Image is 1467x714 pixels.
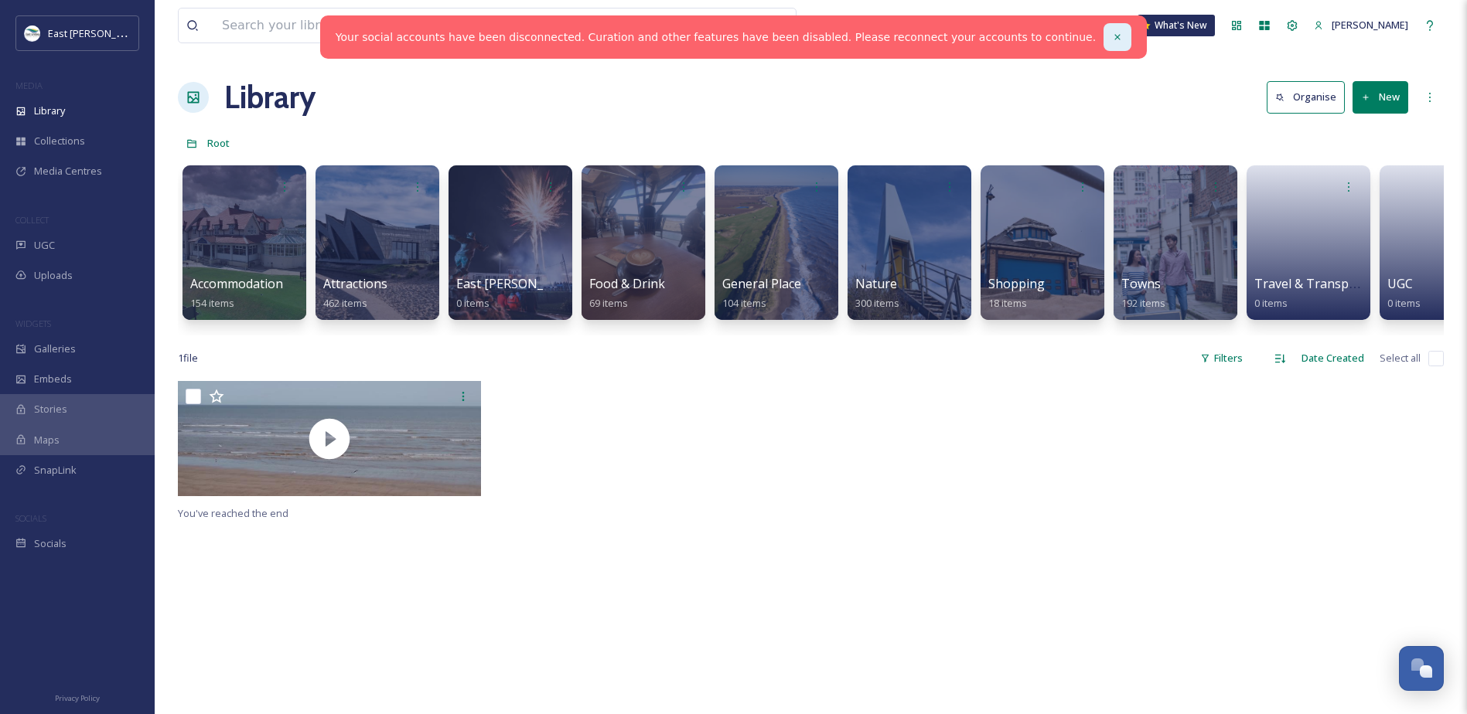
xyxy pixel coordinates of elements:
[34,134,85,148] span: Collections
[1121,275,1161,292] span: Towns
[55,688,100,706] a: Privacy Policy
[55,693,100,703] span: Privacy Policy
[15,214,49,226] span: COLLECT
[456,275,583,292] span: East [PERSON_NAME]
[1267,81,1345,113] button: Organise
[855,296,899,310] span: 300 items
[456,296,490,310] span: 0 items
[323,296,367,310] span: 462 items
[589,277,665,310] a: Food & Drink69 items
[1254,277,1366,310] a: Travel & Transport0 items
[34,433,60,447] span: Maps
[34,536,67,551] span: Socials
[722,275,801,292] span: General Place
[178,381,481,496] img: thumbnail
[589,275,665,292] span: Food & Drink
[34,164,102,178] span: Media Centres
[15,512,46,524] span: SOCIALS
[48,25,217,40] span: East [PERSON_NAME] District Council
[34,268,73,283] span: Uploads
[1254,275,1366,292] span: Travel & Transport
[722,277,801,310] a: General Place104 items
[1399,646,1444,691] button: Open Chat
[25,25,40,41] img: download%20%283%29.jpeg
[1387,277,1421,310] a: UGC0 items
[214,8,670,42] input: Search your library
[855,275,897,292] span: Nature
[178,506,288,520] span: You've reached the end
[855,277,899,310] a: Nature300 items
[1380,351,1421,365] span: Select all
[1306,10,1416,40] a: [PERSON_NAME]
[988,275,1045,292] span: Shopping
[190,277,283,310] a: Accommodation154 items
[323,277,387,310] a: Attractions462 items
[34,402,67,416] span: Stories
[207,134,230,152] a: Root
[1332,18,1408,32] span: [PERSON_NAME]
[988,277,1045,310] a: Shopping18 items
[1294,343,1372,373] div: Date Created
[698,10,788,40] a: View all files
[323,275,387,292] span: Attractions
[34,342,76,356] span: Galleries
[1387,275,1413,292] span: UGC
[1387,296,1421,310] span: 0 items
[34,463,77,478] span: SnapLink
[34,372,72,386] span: Embeds
[15,80,43,91] span: MEDIA
[34,238,55,253] span: UGC
[1254,296,1288,310] span: 0 items
[224,74,316,121] a: Library
[1192,343,1250,373] div: Filters
[336,29,1096,46] a: Your social accounts have been disconnected. Curation and other features have been disabled. Plea...
[589,296,628,310] span: 69 items
[456,277,583,310] a: East [PERSON_NAME]0 items
[207,136,230,150] span: Root
[15,318,51,329] span: WIDGETS
[190,296,234,310] span: 154 items
[1121,277,1165,310] a: Towns192 items
[1121,296,1165,310] span: 192 items
[190,275,283,292] span: Accommodation
[1353,81,1408,113] button: New
[722,296,766,310] span: 104 items
[34,104,65,118] span: Library
[988,296,1027,310] span: 18 items
[178,351,198,365] span: 1 file
[1138,15,1215,36] a: What's New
